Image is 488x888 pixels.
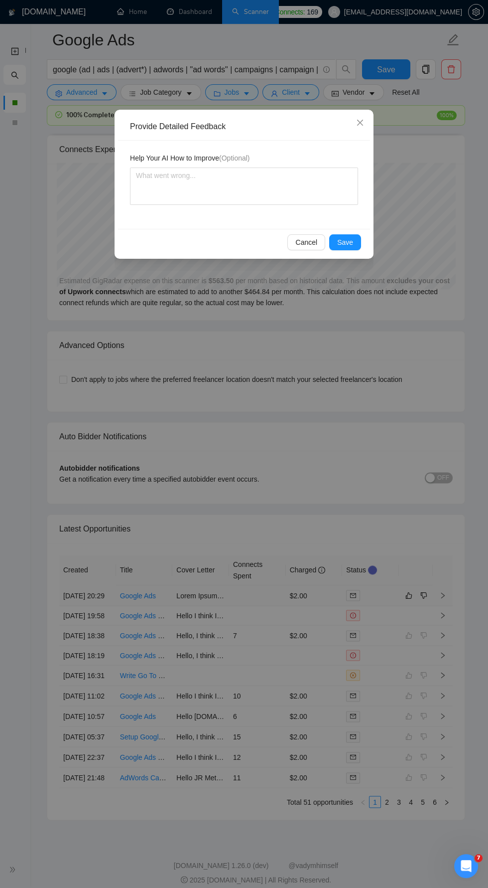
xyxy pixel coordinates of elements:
[130,153,249,164] span: Help Your AI How to Improve
[329,234,361,250] button: Save
[356,119,364,127] span: close
[337,237,353,248] span: Save
[219,154,249,162] span: (Optional)
[475,854,483,862] span: 7
[130,121,365,132] div: Provide Detailed Feedback
[347,110,373,137] button: Close
[454,854,478,878] iframe: Intercom live chat
[295,237,317,248] span: Cancel
[287,234,325,250] button: Cancel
